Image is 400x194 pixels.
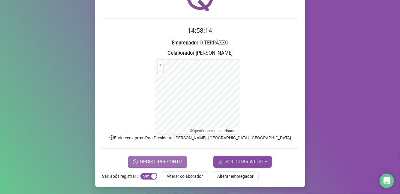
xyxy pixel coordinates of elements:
[109,135,114,140] span: info-circle
[102,171,140,181] label: Sair após registrar
[218,159,223,164] span: edit
[158,68,163,74] button: –
[225,158,267,165] span: SOLICITAR AJUSTE
[380,174,394,188] div: Open Intercom Messenger
[167,50,194,56] strong: Colaborador
[140,158,182,165] span: REGISTRAR PONTO
[213,171,259,181] button: Alterar empregador
[158,62,163,68] button: +
[188,27,212,34] time: 14:58:14
[102,135,298,141] p: Endereço aprox. : Rua Presidente [PERSON_NAME], [GEOGRAPHIC_DATA], [GEOGRAPHIC_DATA]
[190,129,238,133] li: © contributors.
[102,49,298,57] h3: : [PERSON_NAME]
[133,159,138,164] span: clock-circle
[193,129,218,133] a: OpenStreetMap
[167,173,203,180] span: Alterar colaborador
[128,156,187,168] button: REGISTRAR PONTO
[162,171,208,181] button: Alterar colaborador
[218,173,254,180] span: Alterar empregador
[172,40,198,46] strong: Empregador
[102,39,298,47] h3: : O TERRAZZO
[213,156,272,168] button: editSOLICITAR AJUSTE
